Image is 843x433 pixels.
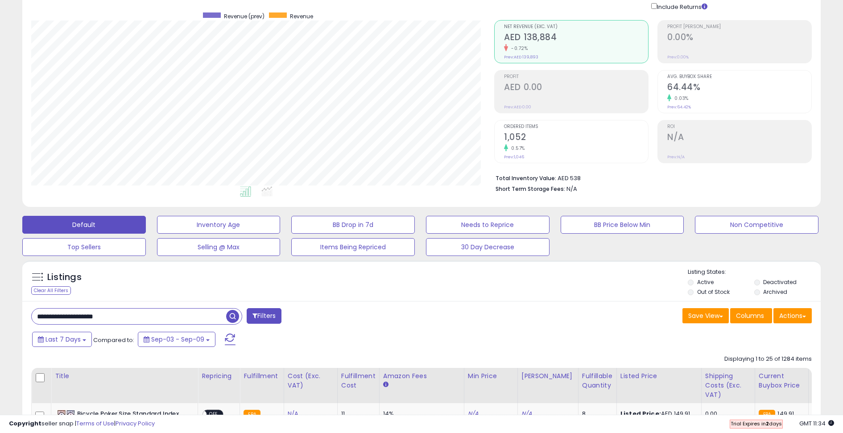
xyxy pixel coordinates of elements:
div: Clear All Filters [31,286,71,295]
b: Total Inventory Value: [496,174,556,182]
small: 0.57% [508,145,525,152]
button: Filters [247,308,281,324]
div: Cost (Exc. VAT) [288,371,334,390]
small: 0.03% [671,95,689,102]
h2: AED 138,884 [504,32,648,44]
button: Columns [730,308,772,323]
strong: Copyright [9,419,41,428]
span: 2025-09-17 11:34 GMT [799,419,834,428]
div: Title [55,371,194,381]
span: Net Revenue (Exc. VAT) [504,25,648,29]
b: 2 [766,420,769,427]
span: Revenue [290,12,313,20]
div: [PERSON_NAME] [521,371,574,381]
button: Sep-03 - Sep-09 [138,332,215,347]
div: Fulfillment Cost [341,371,376,390]
div: Include Returns [645,1,718,11]
button: Top Sellers [22,238,146,256]
div: Displaying 1 to 25 of 1284 items [724,355,812,363]
small: Prev: 0.00% [667,54,689,60]
button: Items Being Repriced [291,238,415,256]
label: Active [697,278,714,286]
h2: N/A [667,132,811,144]
div: Listed Price [620,371,698,381]
button: BB Drop in 7d [291,216,415,234]
div: Min Price [468,371,514,381]
button: 30 Day Decrease [426,238,550,256]
label: Deactivated [763,278,797,286]
button: Default [22,216,146,234]
span: Last 7 Days [45,335,81,344]
li: AED 538 [496,172,805,183]
div: Amazon Fees [383,371,460,381]
label: Archived [763,288,787,296]
div: Repricing [202,371,236,381]
div: Shipping Costs (Exc. VAT) [705,371,751,400]
h2: 0.00% [667,32,811,44]
small: Prev: 64.42% [667,104,691,110]
span: Columns [736,311,764,320]
h2: 64.44% [667,82,811,94]
button: Selling @ Max [157,238,281,256]
div: Fulfillment [244,371,280,381]
span: Profit [PERSON_NAME] [667,25,811,29]
small: Prev: 1,046 [504,154,524,160]
button: Last 7 Days [32,332,92,347]
small: Amazon Fees. [383,381,388,389]
small: -0.72% [508,45,528,52]
h2: AED 0.00 [504,82,648,94]
h2: 1,052 [504,132,648,144]
span: Sep-03 - Sep-09 [151,335,204,344]
span: ROI [667,124,811,129]
span: Avg. Buybox Share [667,74,811,79]
div: seller snap | | [9,420,155,428]
span: Revenue (prev) [224,12,264,20]
b: Short Term Storage Fees: [496,185,565,193]
button: Save View [682,308,729,323]
button: Needs to Reprice [426,216,550,234]
button: Actions [773,308,812,323]
small: Prev: AED 0.00 [504,104,531,110]
button: Non Competitive [695,216,818,234]
small: Prev: N/A [667,154,685,160]
button: BB Price Below Min [561,216,684,234]
p: Listing States: [688,268,820,276]
span: Trial Expires in days [731,420,782,427]
span: Ordered Items [504,124,648,129]
div: Current Buybox Price [759,371,805,390]
span: Compared to: [93,336,134,344]
a: Privacy Policy [116,419,155,428]
label: Out of Stock [697,288,730,296]
span: Profit [504,74,648,79]
h5: Listings [47,271,82,284]
span: N/A [566,185,577,193]
small: Prev: AED 139,893 [504,54,538,60]
a: Terms of Use [76,419,114,428]
div: Fulfillable Quantity [582,371,613,390]
button: Inventory Age [157,216,281,234]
